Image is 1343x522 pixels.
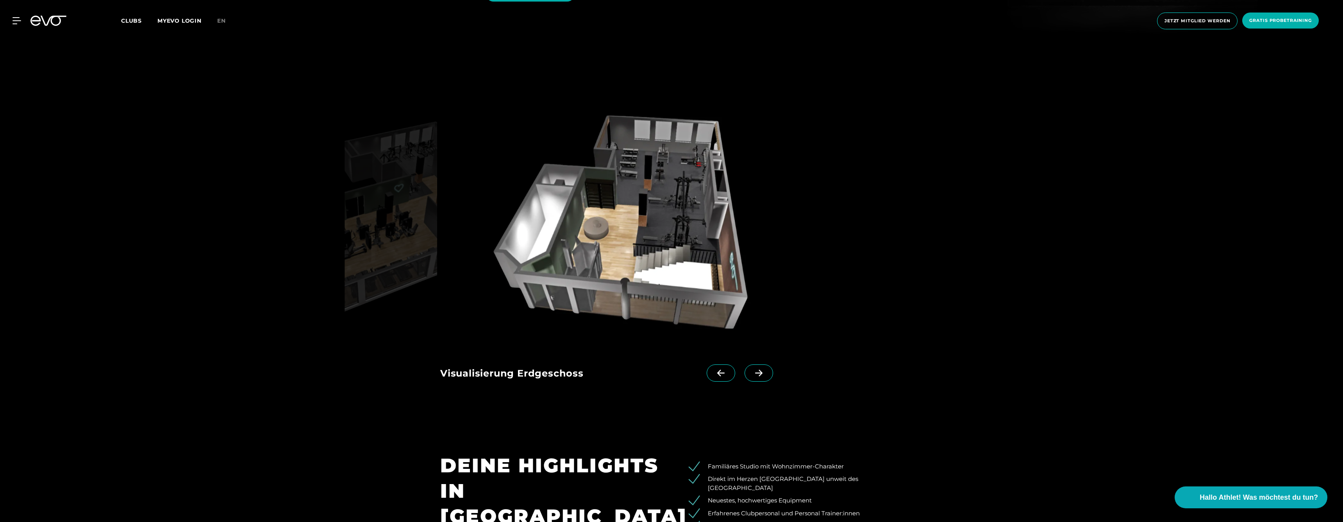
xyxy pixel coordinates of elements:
a: Clubs [121,17,157,24]
a: Gratis Probetraining [1240,13,1321,29]
span: Gratis Probetraining [1249,17,1312,24]
a: MYEVO LOGIN [157,17,202,24]
span: Jetzt Mitglied werden [1164,18,1230,24]
li: Familiäres Studio mit Wohnzimmer-Charakter [694,462,903,471]
li: Direkt im Herzen [GEOGRAPHIC_DATA] unweit des [GEOGRAPHIC_DATA] [694,475,903,492]
div: Visualisierung Erdgeschoss [440,364,707,384]
img: evofitness [345,105,437,346]
img: evofitness [440,105,810,346]
button: Hallo Athlet! Was möchtest du tun? [1175,486,1327,508]
li: Neuestes, hochwertiges Equipment [694,496,903,505]
a: Jetzt Mitglied werden [1155,13,1240,29]
span: Hallo Athlet! Was möchtest du tun? [1200,492,1318,503]
span: Clubs [121,17,142,24]
span: en [217,17,226,24]
a: en [217,16,235,25]
li: Erfahrenes Clubpersonal und Personal Trainer:innen [694,509,903,518]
